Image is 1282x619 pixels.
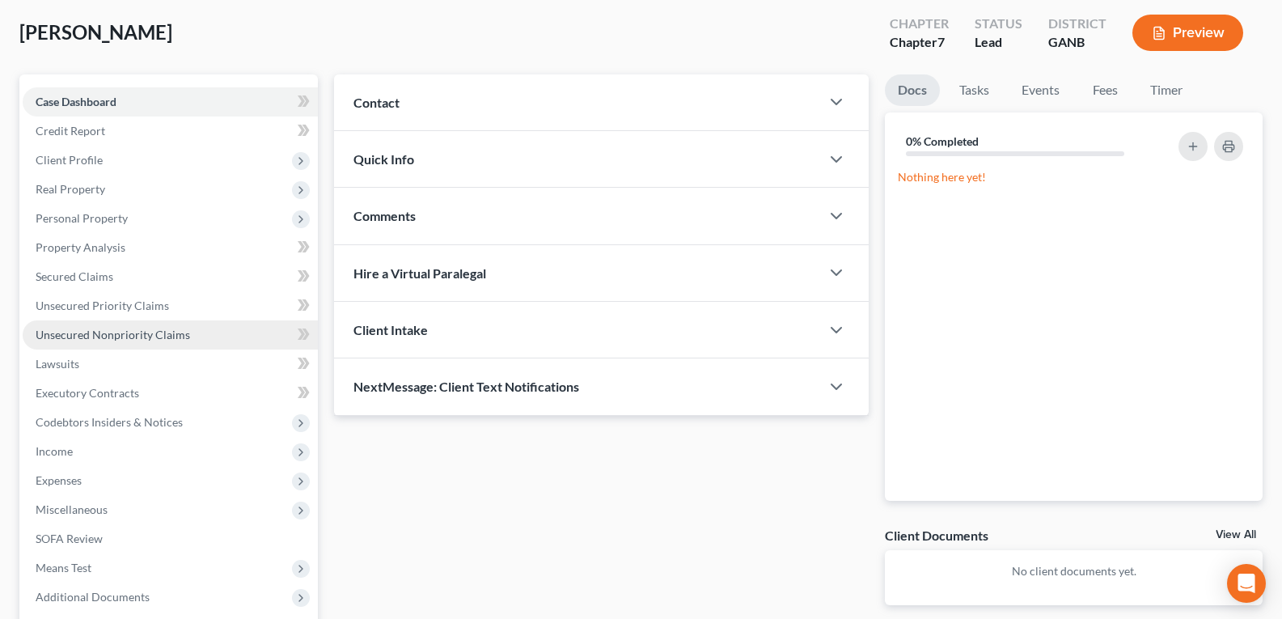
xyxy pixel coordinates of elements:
[36,95,116,108] span: Case Dashboard
[885,74,940,106] a: Docs
[906,134,979,148] strong: 0% Completed
[885,527,988,544] div: Client Documents
[23,291,318,320] a: Unsecured Priority Claims
[19,20,172,44] span: [PERSON_NAME]
[23,350,318,379] a: Lawsuits
[898,563,1250,579] p: No client documents yet.
[1216,529,1256,541] a: View All
[36,444,73,458] span: Income
[1227,564,1266,603] div: Open Intercom Messenger
[353,265,486,281] span: Hire a Virtual Paralegal
[23,524,318,553] a: SOFA Review
[36,153,103,167] span: Client Profile
[890,15,949,33] div: Chapter
[36,502,108,516] span: Miscellaneous
[1132,15,1243,51] button: Preview
[36,415,183,429] span: Codebtors Insiders & Notices
[353,95,400,110] span: Contact
[23,87,318,117] a: Case Dashboard
[23,117,318,146] a: Credit Report
[36,357,79,371] span: Lawsuits
[353,379,579,394] span: NextMessage: Client Text Notifications
[353,208,416,223] span: Comments
[975,33,1022,52] div: Lead
[23,320,318,350] a: Unsecured Nonpriority Claims
[36,299,169,312] span: Unsecured Priority Claims
[898,169,1250,185] p: Nothing here yet!
[36,124,105,138] span: Credit Report
[36,532,103,545] span: SOFA Review
[353,151,414,167] span: Quick Info
[353,322,428,337] span: Client Intake
[23,262,318,291] a: Secured Claims
[937,34,945,49] span: 7
[36,561,91,574] span: Means Test
[36,590,150,604] span: Additional Documents
[36,473,82,487] span: Expenses
[36,269,113,283] span: Secured Claims
[36,240,125,254] span: Property Analysis
[36,211,128,225] span: Personal Property
[36,386,139,400] span: Executory Contracts
[23,233,318,262] a: Property Analysis
[1137,74,1195,106] a: Timer
[1009,74,1073,106] a: Events
[23,379,318,408] a: Executory Contracts
[890,33,949,52] div: Chapter
[1048,33,1106,52] div: GANB
[1048,15,1106,33] div: District
[36,182,105,196] span: Real Property
[36,328,190,341] span: Unsecured Nonpriority Claims
[1079,74,1131,106] a: Fees
[975,15,1022,33] div: Status
[946,74,1002,106] a: Tasks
